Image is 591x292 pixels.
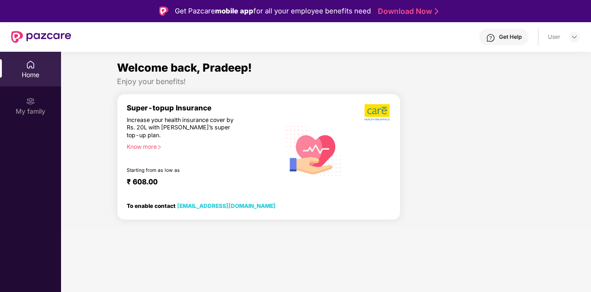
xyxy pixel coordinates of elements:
[127,103,281,112] div: Super-topup Insurance
[127,167,241,174] div: Starting from as low as
[117,61,252,74] span: Welcome back, Pradeep!
[117,77,535,86] div: Enjoy your benefits!
[175,6,371,17] div: Get Pazcare for all your employee benefits need
[571,33,578,41] img: svg+xml;base64,PHN2ZyBpZD0iRHJvcGRvd24tMzJ4MzIiIHhtbG5zPSJodHRwOi8vd3d3LnczLm9yZy8yMDAwL3N2ZyIgd2...
[548,33,560,41] div: User
[127,116,241,140] div: Increase your health insurance cover by Rs. 20L with [PERSON_NAME]’s super top-up plan.
[215,6,253,15] strong: mobile app
[486,33,495,43] img: svg+xml;base64,PHN2ZyBpZD0iSGVscC0zMngzMiIgeG1sbnM9Imh0dHA6Ly93d3cudzMub3JnLzIwMDAvc3ZnIiB3aWR0aD...
[26,60,35,69] img: svg+xml;base64,PHN2ZyBpZD0iSG9tZSIgeG1sbnM9Imh0dHA6Ly93d3cudzMub3JnLzIwMDAvc3ZnIiB3aWR0aD0iMjAiIG...
[378,6,436,16] a: Download Now
[127,143,275,150] div: Know more
[435,6,438,16] img: Stroke
[26,97,35,106] img: svg+xml;base64,PHN2ZyB3aWR0aD0iMjAiIGhlaWdodD0iMjAiIHZpZXdCb3g9IjAgMCAyMCAyMCIgZmlsbD0ibm9uZSIgeG...
[159,6,168,16] img: Logo
[177,202,276,209] a: [EMAIL_ADDRESS][DOMAIN_NAME]
[127,177,271,189] div: ₹ 608.00
[11,31,71,43] img: New Pazcare Logo
[499,33,522,41] div: Get Help
[157,145,162,150] span: right
[364,103,391,121] img: b5dec4f62d2307b9de63beb79f102df3.png
[281,117,347,184] img: svg+xml;base64,PHN2ZyB4bWxucz0iaHR0cDovL3d3dy53My5vcmcvMjAwMC9zdmciIHhtbG5zOnhsaW5rPSJodHRwOi8vd3...
[127,202,276,209] div: To enable contact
